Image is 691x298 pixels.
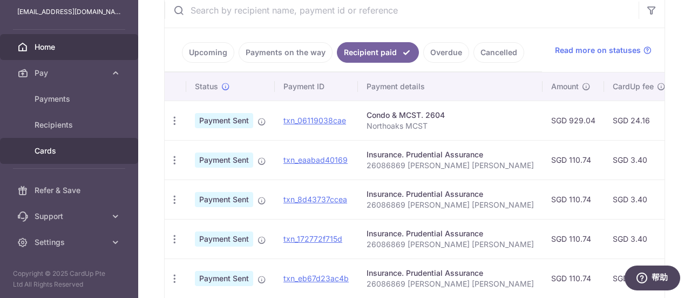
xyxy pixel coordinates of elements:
[195,153,253,168] span: Payment Sent
[35,211,106,222] span: Support
[35,145,106,156] span: Cards
[367,149,534,160] div: Insurance. Prudential Assurance
[624,266,680,293] iframe: 打开一个小组件，您可以在其中找到更多信息
[423,42,469,63] a: Overdue
[283,274,349,283] a: txn_eb67d23ac4b
[239,42,333,63] a: Payments on the way
[543,140,604,180] td: SGD 110.74
[283,155,348,164] a: txn_eaabad40169
[35,42,106,52] span: Home
[35,185,106,196] span: Refer & Save
[367,200,534,210] p: 26086869 [PERSON_NAME] [PERSON_NAME]
[604,259,674,298] td: SGD 3.40
[543,259,604,298] td: SGD 110.74
[182,42,234,63] a: Upcoming
[195,231,253,247] span: Payment Sent
[367,160,534,171] p: 26086869 [PERSON_NAME] [PERSON_NAME]
[17,6,121,17] p: [EMAIL_ADDRESS][DOMAIN_NAME]
[283,234,342,243] a: txn_172772f715d
[604,140,674,180] td: SGD 3.40
[555,45,652,56] a: Read more on statuses
[195,271,253,286] span: Payment Sent
[358,72,543,101] th: Payment details
[35,237,106,248] span: Settings
[551,81,579,92] span: Amount
[543,219,604,259] td: SGD 110.74
[195,192,253,207] span: Payment Sent
[275,72,358,101] th: Payment ID
[35,68,106,78] span: Pay
[367,189,534,200] div: Insurance. Prudential Assurance
[604,101,674,140] td: SGD 24.16
[35,94,106,104] span: Payments
[367,121,534,131] p: Northoaks MCST
[555,45,641,56] span: Read more on statuses
[283,116,346,125] a: txn_06119038cae
[543,101,604,140] td: SGD 929.04
[283,195,347,204] a: txn_8d43737ccea
[337,42,419,63] a: Recipient paid
[367,228,534,239] div: Insurance. Prudential Assurance
[367,110,534,121] div: Condo & MCST. 2604
[604,219,674,259] td: SGD 3.40
[604,180,674,219] td: SGD 3.40
[195,113,253,128] span: Payment Sent
[367,268,534,279] div: Insurance. Prudential Assurance
[195,81,218,92] span: Status
[367,279,534,289] p: 26086869 [PERSON_NAME] [PERSON_NAME]
[473,42,524,63] a: Cancelled
[613,81,654,92] span: CardUp fee
[543,180,604,219] td: SGD 110.74
[367,239,534,250] p: 26086869 [PERSON_NAME] [PERSON_NAME]
[35,120,106,130] span: Recipients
